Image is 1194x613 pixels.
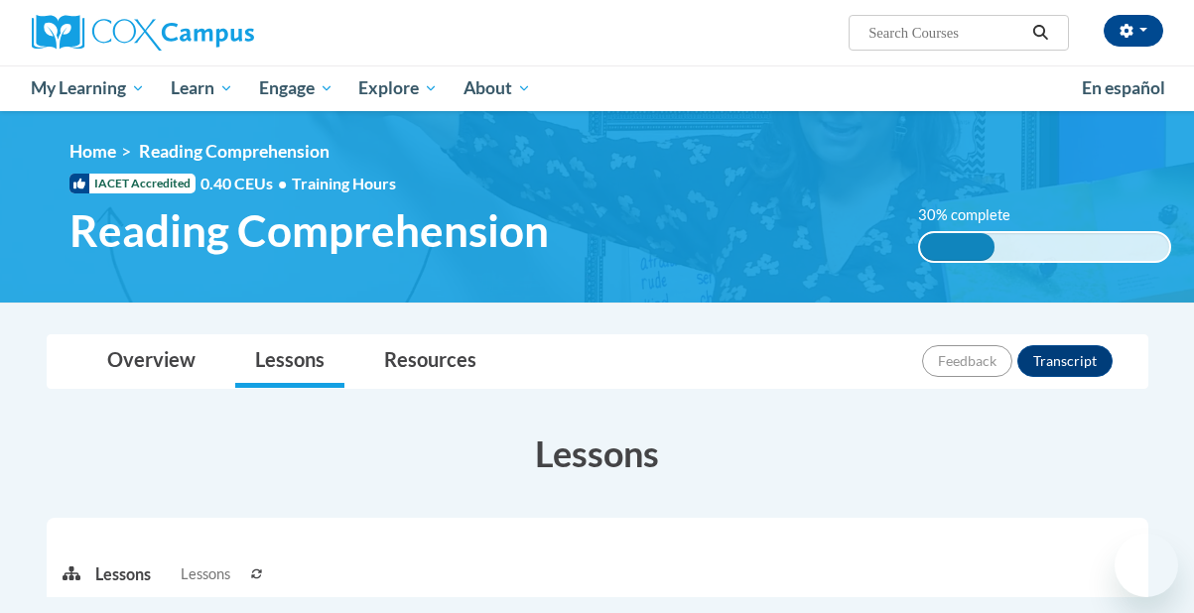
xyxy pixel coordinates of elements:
[345,65,451,111] a: Explore
[69,174,196,193] span: IACET Accredited
[866,21,1025,45] input: Search Courses
[69,141,116,162] a: Home
[920,233,995,261] div: 30% complete
[1069,67,1178,109] a: En español
[200,173,292,194] span: 0.40 CEUs
[358,76,438,100] span: Explore
[171,76,233,100] span: Learn
[32,15,254,51] img: Cox Campus
[1115,534,1178,597] iframe: Button to launch messaging window
[1025,21,1055,45] button: Search
[47,429,1148,478] h3: Lessons
[1082,77,1165,98] span: En español
[259,76,333,100] span: Engage
[922,345,1012,377] button: Feedback
[19,65,159,111] a: My Learning
[158,65,246,111] a: Learn
[464,76,531,100] span: About
[918,204,1032,226] label: 30% complete
[292,174,396,192] span: Training Hours
[364,335,496,388] a: Resources
[246,65,346,111] a: Engage
[278,174,287,192] span: •
[31,76,145,100] span: My Learning
[235,335,344,388] a: Lessons
[17,65,1178,111] div: Main menu
[181,563,230,585] span: Lessons
[139,141,330,162] span: Reading Comprehension
[451,65,544,111] a: About
[95,563,151,585] p: Lessons
[69,204,549,257] span: Reading Comprehension
[1017,345,1113,377] button: Transcript
[1104,15,1163,47] button: Account Settings
[32,15,389,51] a: Cox Campus
[87,335,215,388] a: Overview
